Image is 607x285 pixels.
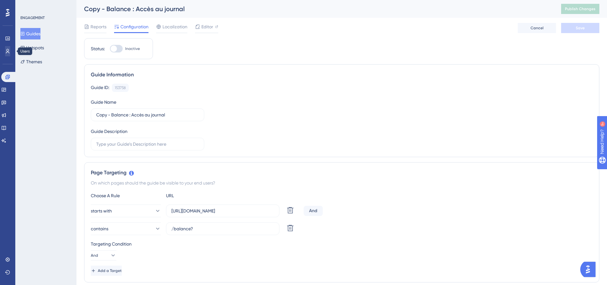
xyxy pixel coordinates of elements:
div: Copy - Balance : Accès au journal [84,4,545,13]
button: starts with [91,205,161,217]
button: Add a Target [91,266,122,276]
button: Save [561,23,599,33]
span: Inactive [125,46,140,51]
div: Choose A Rule [91,192,161,199]
input: yourwebsite.com/path [171,207,274,214]
button: And [91,250,116,261]
span: Editor [201,23,213,31]
div: Guide Description [91,128,127,135]
span: Save [576,25,585,31]
span: Localization [163,23,187,31]
button: Guides [20,28,40,39]
span: And [91,253,98,258]
span: Publish Changes [565,6,596,11]
span: Cancel [531,25,544,31]
button: Themes [20,56,42,67]
div: Page Targeting [91,169,593,177]
div: 9+ [43,3,47,8]
iframe: UserGuiding AI Assistant Launcher [580,260,599,279]
input: Type your Guide’s Name here [96,111,199,118]
div: Guide Information [91,71,593,79]
div: URL [166,192,236,199]
span: starts with [91,207,112,215]
div: 153758 [115,85,126,90]
input: Type your Guide’s Description here [96,141,199,148]
button: Publish Changes [561,4,599,14]
div: Guide ID: [91,84,109,92]
input: yourwebsite.com/path [171,225,274,232]
div: Targeting Condition [91,240,593,248]
div: On which pages should the guide be visible to your end users? [91,179,593,187]
span: Configuration [120,23,148,31]
span: contains [91,225,108,233]
div: Status: [91,45,105,52]
button: Hotspots [20,42,44,53]
div: And [304,206,323,216]
div: ENGAGEMENT [20,15,45,20]
div: Guide Name [91,98,116,106]
span: Add a Target [98,268,122,273]
span: Reports [90,23,106,31]
button: Cancel [518,23,556,33]
button: contains [91,222,161,235]
span: Need Help? [15,2,40,9]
